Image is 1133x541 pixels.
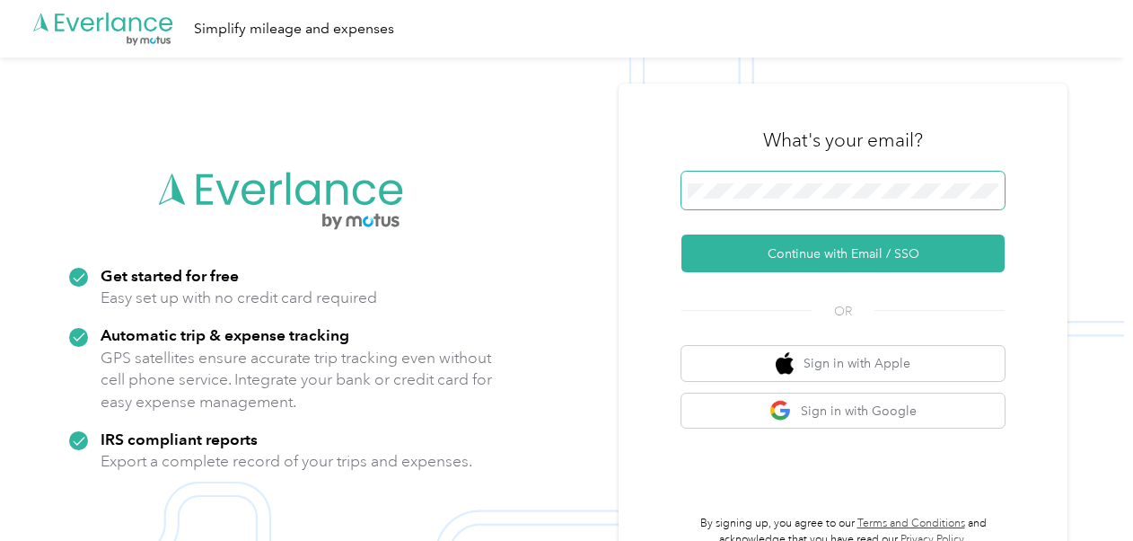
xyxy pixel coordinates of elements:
[681,346,1005,381] button: apple logoSign in with Apple
[812,302,874,321] span: OR
[194,18,394,40] div: Simplify mileage and expenses
[763,128,923,153] h3: What's your email?
[776,352,794,375] img: apple logo
[681,235,1005,272] button: Continue with Email / SSO
[101,450,472,473] p: Export a complete record of your trips and expenses.
[101,430,258,448] strong: IRS compliant reports
[101,266,239,285] strong: Get started for free
[857,517,965,530] a: Terms and Conditions
[769,400,792,422] img: google logo
[101,325,349,344] strong: Automatic trip & expense tracking
[101,287,377,309] p: Easy set up with no credit card required
[681,394,1005,429] button: google logoSign in with Google
[101,347,493,413] p: GPS satellites ensure accurate trip tracking even without cell phone service. Integrate your bank...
